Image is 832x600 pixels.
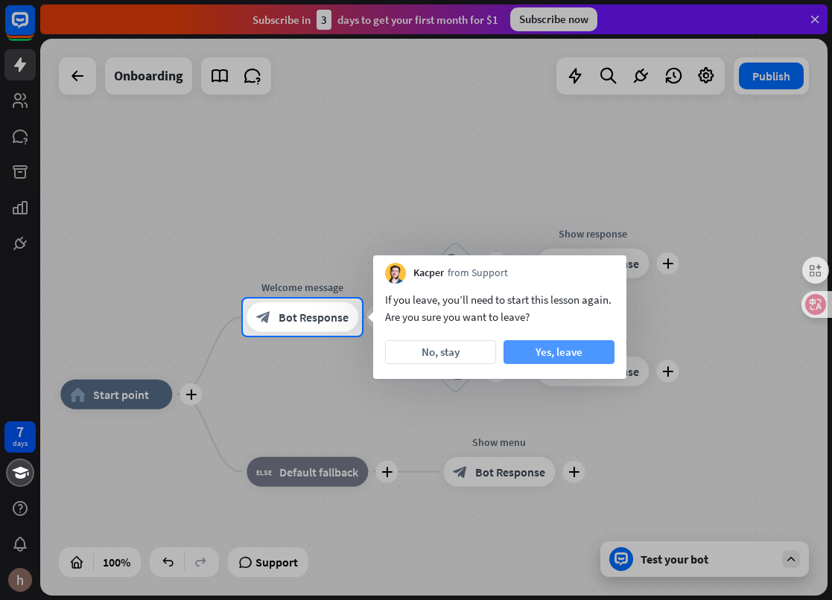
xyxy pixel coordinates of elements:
[256,310,271,325] i: block_bot_response
[385,291,615,325] div: If you leave, you’ll need to start this lesson again. Are you sure you want to leave?
[448,266,508,281] span: from Support
[413,266,444,281] span: Kacper
[279,310,349,325] span: Bot Response
[504,340,615,364] button: Yes, leave
[385,340,496,364] button: No, stay
[12,6,57,51] button: Open LiveChat chat widget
